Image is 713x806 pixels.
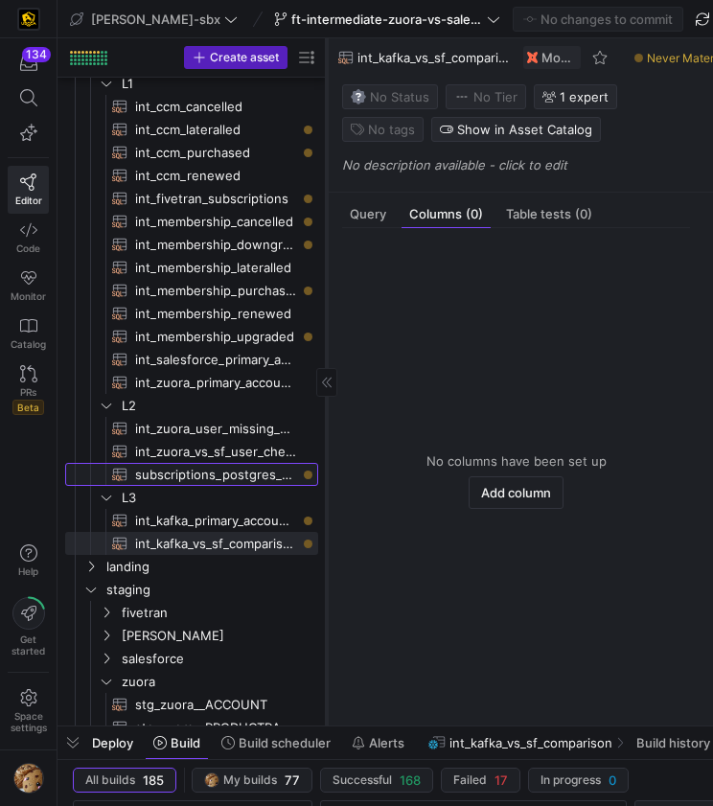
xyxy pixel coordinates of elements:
button: Getstarted [8,589,49,664]
button: No statusNo Status [342,84,438,109]
button: Failed17 [441,768,520,793]
span: Build scheduler [239,735,331,750]
span: [PERSON_NAME] [122,625,315,647]
span: All builds [85,773,135,787]
a: int_zuora_user_missing_check​​​​​​​​​​ [65,417,318,440]
div: Press SPACE to select this row. [65,532,318,555]
span: 17 [494,772,508,788]
span: [PERSON_NAME]-sbx [91,12,220,27]
span: int_salesforce_primary_account​​​​​​​​​​ [135,349,296,371]
a: int_ccm_cancelled​​​​​​​​​​ [65,95,318,118]
a: https://storage.googleapis.com/y42-prod-data-exchange/images/uAsz27BndGEK0hZWDFeOjoxA7jCwgK9jE472... [8,3,49,35]
a: PRsBeta [8,357,49,423]
a: int_membership_lateralled​​​​​​​​​​ [65,256,318,279]
div: Press SPACE to select this row. [65,394,318,417]
span: Columns [409,208,483,220]
div: Press SPACE to select this row. [65,72,318,95]
a: int_salesforce_primary_account​​​​​​​​​​ [65,348,318,371]
button: Create asset [184,46,287,69]
div: Press SPACE to select this row. [65,302,318,325]
span: int_membership_purchased​​​​​​​​​​ [135,280,296,302]
div: Press SPACE to select this row. [65,693,318,716]
span: int_membership_upgraded​​​​​​​​​​ [135,326,296,348]
img: https://storage.googleapis.com/y42-prod-data-exchange/images/uAsz27BndGEK0hZWDFeOjoxA7jCwgK9jE472... [19,10,38,29]
a: int_zuora_primary_accounts​​​​​​​​​​ [65,371,318,394]
span: int_kafka_primary_accounts​​​​​​​​​​ [135,510,296,532]
div: Press SPACE to select this row. [65,440,318,463]
span: int_ccm_lateralled​​​​​​​​​​ [135,119,296,141]
span: Get started [11,633,45,656]
a: stg_zuora__ACCOUNT​​​​​​​​​​ [65,693,318,716]
a: int_ccm_purchased​​​​​​​​​​ [65,141,318,164]
span: fivetran [122,602,315,624]
span: int_kafka_vs_sf_comparison​​​​​​​​​​ [135,533,296,555]
span: My builds [223,773,277,787]
a: int_kafka_primary_accounts​​​​​​​​​​ [65,509,318,532]
button: Help [8,536,49,586]
span: int_membership_renewed​​​​​​​​​​ [135,303,296,325]
div: Press SPACE to select this row. [65,256,318,279]
span: Monitor [11,290,46,302]
span: L2 [122,395,315,417]
span: int_zuora_user_missing_check​​​​​​​​​​ [135,418,296,440]
div: Press SPACE to select this row. [65,279,318,302]
div: Press SPACE to select this row. [65,141,318,164]
a: int_kafka_vs_sf_comparison​​​​​​​​​​ [65,532,318,555]
button: No tags [342,117,424,142]
a: int_membership_downgraded​​​​​​​​​​ [65,233,318,256]
a: Monitor [8,262,49,310]
span: 1 expert [560,89,609,104]
span: int_zuora_vs_sf_user_check​​​​​​​​​​ [135,441,296,463]
a: int_ccm_lateralled​​​​​​​​​​ [65,118,318,141]
span: L3 [122,487,315,509]
div: Press SPACE to select this row. [65,578,318,601]
a: int_membership_purchased​​​​​​​​​​ [65,279,318,302]
span: Deploy [92,735,133,750]
span: int_membership_lateralled​​​​​​​​​​ [135,257,296,279]
div: Press SPACE to select this row. [65,624,318,647]
span: 168 [400,772,421,788]
span: int_zuora_primary_accounts​​​​​​​​​​ [135,372,296,394]
p: No description available - click to edit [342,157,705,173]
span: Show in Asset Catalog [457,122,592,137]
span: Code [16,242,40,254]
span: 185 [143,772,164,788]
span: PRs [20,386,36,398]
span: No columns have been set up [426,453,607,469]
span: 77 [285,772,300,788]
div: Press SPACE to select this row. [65,647,318,670]
img: No tier [454,89,470,104]
button: Build [145,726,209,759]
span: staging [106,579,315,601]
button: Alerts [343,726,413,759]
a: int_zuora_vs_sf_user_check​​​​​​​​​​ [65,440,318,463]
span: Catalog [11,338,46,350]
span: int_ccm_purchased​​​​​​​​​​ [135,142,296,164]
div: Press SPACE to select this row. [65,601,318,624]
span: ft-intermediate-zuora-vs-salesforce-08052025 [291,12,483,27]
span: Failed [453,773,487,787]
span: (0) [575,208,592,220]
div: Press SPACE to select this row. [65,95,318,118]
span: zuora [122,671,315,693]
a: Catalog [8,310,49,357]
span: 0 [609,772,616,788]
button: ft-intermediate-zuora-vs-salesforce-08052025 [269,7,505,32]
span: Table tests [506,208,592,220]
img: https://storage.googleapis.com/y42-prod-data-exchange/images/1Nvl5cecG3s9yuu18pSpZlzl4PBNfpIlp06V... [13,763,44,794]
span: subscriptions_postgres_kafka_joined_view​​​​​​​​​​ [135,464,296,486]
span: No tags [368,122,415,137]
div: Press SPACE to select this row. [65,463,318,486]
span: int_membership_cancelled​​​​​​​​​​ [135,211,296,233]
button: All builds185 [73,768,176,793]
div: Press SPACE to select this row. [65,187,318,210]
div: Press SPACE to select this row. [65,555,318,578]
div: Press SPACE to select this row. [65,348,318,371]
img: undefined [527,52,538,63]
div: Press SPACE to select this row. [65,716,318,739]
a: int_membership_renewed​​​​​​​​​​ [65,302,318,325]
a: stg_zuora__PRODUCTRATEPLAN​​​​​​​​​​ [65,716,318,739]
span: int_fivetran_subscriptions​​​​​​​​​​ [135,188,296,210]
a: int_membership_cancelled​​​​​​​​​​ [65,210,318,233]
span: (0) [466,208,483,220]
